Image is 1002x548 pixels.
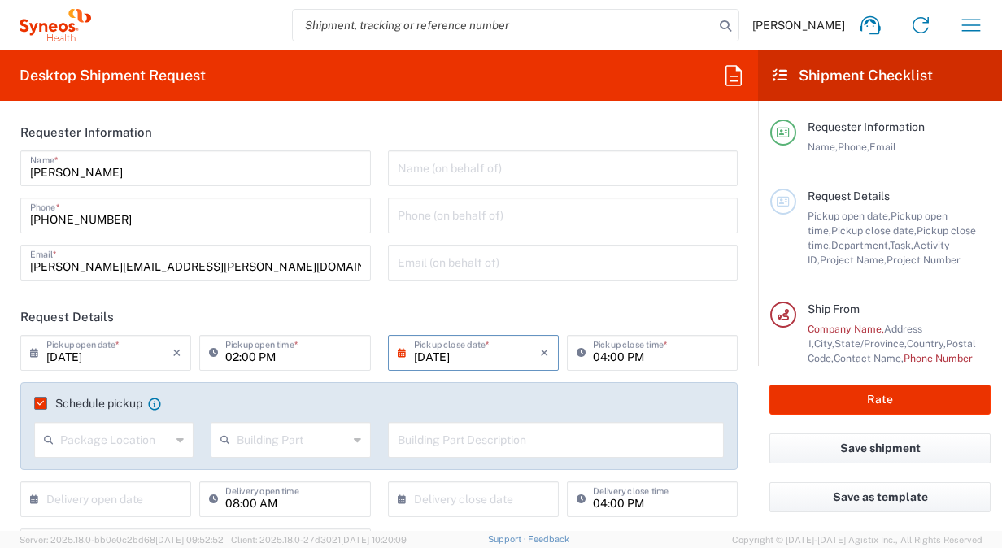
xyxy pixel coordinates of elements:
span: Pickup open date, [808,210,891,222]
span: Copyright © [DATE]-[DATE] Agistix Inc., All Rights Reserved [732,533,982,547]
span: Department, [831,239,890,251]
span: Phone, [838,141,869,153]
span: Email [869,141,896,153]
a: Support [488,534,529,544]
h2: Requester Information [20,124,152,141]
span: [DATE] 10:20:09 [341,535,407,545]
span: Server: 2025.18.0-bb0e0c2bd68 [20,535,224,545]
span: Contact Name, [834,352,904,364]
span: Ship From [808,302,860,315]
h2: Shipment Checklist [773,66,933,85]
span: City, [814,337,834,350]
i: × [540,340,549,366]
button: Rate [769,385,991,415]
span: [PERSON_NAME] [752,18,845,33]
a: Feedback [528,534,569,544]
span: Phone Number [904,352,973,364]
input: Shipment, tracking or reference number [293,10,714,41]
span: State/Province, [834,337,907,350]
h2: Request Details [20,309,114,325]
span: Project Name, [820,254,887,266]
span: Country, [907,337,946,350]
span: Name, [808,141,838,153]
span: Client: 2025.18.0-27d3021 [231,535,407,545]
h2: Desktop Shipment Request [20,66,206,85]
button: Save as template [769,482,991,512]
span: Requester Information [808,120,925,133]
i: × [172,340,181,366]
label: Schedule pickup [34,397,142,410]
span: Request Details [808,189,890,202]
span: Company Name, [808,323,884,335]
span: Project Number [887,254,961,266]
button: Save shipment [769,433,991,463]
span: Task, [890,239,913,251]
span: [DATE] 09:52:52 [155,535,224,545]
span: Pickup close date, [831,224,917,237]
